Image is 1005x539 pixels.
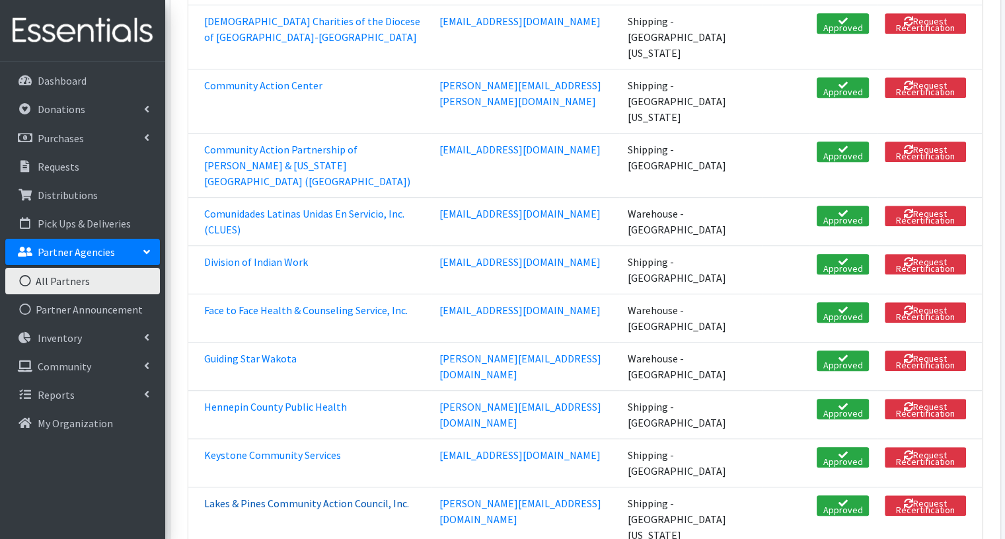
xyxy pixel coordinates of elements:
p: Reports [38,388,75,401]
td: Shipping - [GEOGRAPHIC_DATA] [619,133,763,197]
button: Request Recertification [885,302,966,323]
a: Reports [5,382,160,408]
a: Distributions [5,182,160,208]
span: Approved [817,495,869,516]
td: Shipping - [GEOGRAPHIC_DATA] [619,438,763,487]
button: Request Recertification [885,351,966,371]
a: Hennepin County Public Health [204,400,347,413]
button: Request Recertification [885,13,966,34]
a: Dashboard [5,67,160,94]
span: Approved [817,351,869,371]
a: Face to Face Health & Counseling Service, Inc. [204,304,408,317]
a: My Organization [5,410,160,436]
a: Community Action Center [204,79,322,92]
td: Warehouse - [GEOGRAPHIC_DATA] [619,342,763,390]
button: Request Recertification [885,142,966,162]
p: Distributions [38,188,98,202]
a: Keystone Community Services [204,448,341,462]
a: Inventory [5,325,160,351]
span: Approved [817,77,869,98]
a: [PERSON_NAME][EMAIL_ADDRESS][DOMAIN_NAME] [439,497,601,526]
td: Warehouse - [GEOGRAPHIC_DATA] [619,197,763,245]
a: [EMAIL_ADDRESS][DOMAIN_NAME] [439,255,601,269]
a: [EMAIL_ADDRESS][DOMAIN_NAME] [439,143,601,156]
p: Requests [38,160,79,173]
a: Comunidades Latinas Unidas En Servicio, Inc. (CLUES) [204,207,404,236]
span: Approved [817,302,869,323]
td: Shipping - [GEOGRAPHIC_DATA] [619,390,763,438]
p: Dashboard [38,74,87,87]
a: [EMAIL_ADDRESS][DOMAIN_NAME] [439,448,601,462]
a: [DEMOGRAPHIC_DATA] Charities of the Diocese of [GEOGRAPHIC_DATA]-[GEOGRAPHIC_DATA] [204,15,420,44]
a: [PERSON_NAME][EMAIL_ADDRESS][DOMAIN_NAME] [439,352,601,381]
span: Approved [817,399,869,419]
button: Request Recertification [885,254,966,274]
p: Inventory [38,331,82,345]
button: Request Recertification [885,77,966,98]
a: Guiding Star Wakota [204,352,297,365]
p: Purchases [38,132,84,145]
a: [PERSON_NAME][EMAIL_ADDRESS][PERSON_NAME][DOMAIN_NAME] [439,79,601,108]
span: Approved [817,254,869,274]
td: Shipping - [GEOGRAPHIC_DATA][US_STATE] [619,69,763,133]
p: Donations [38,103,85,116]
img: HumanEssentials [5,9,160,53]
td: Warehouse - [GEOGRAPHIC_DATA] [619,294,763,342]
span: Approved [817,13,869,34]
a: Requests [5,153,160,180]
a: Lakes & Pines Community Action Council, Inc. [204,497,409,510]
p: Community [38,360,91,373]
a: Community Action Partnership of [PERSON_NAME] & [US_STATE][GEOGRAPHIC_DATA] ([GEOGRAPHIC_DATA]) [204,143,410,188]
td: Shipping - [GEOGRAPHIC_DATA][US_STATE] [619,5,763,69]
button: Request Recertification [885,206,966,226]
a: [EMAIL_ADDRESS][DOMAIN_NAME] [439,304,601,317]
a: Community [5,353,160,380]
a: [PERSON_NAME][EMAIL_ADDRESS][DOMAIN_NAME] [439,400,601,429]
button: Request Recertification [885,447,966,468]
a: Division of Indian Work [204,255,308,269]
p: Pick Ups & Deliveries [38,217,131,230]
a: Donations [5,96,160,122]
span: Approved [817,447,869,468]
a: [EMAIL_ADDRESS][DOMAIN_NAME] [439,15,601,28]
a: Partner Agencies [5,239,160,265]
p: My Organization [38,417,113,430]
a: Pick Ups & Deliveries [5,210,160,237]
button: Request Recertification [885,399,966,419]
td: Shipping - [GEOGRAPHIC_DATA] [619,245,763,294]
a: Purchases [5,125,160,151]
span: Approved [817,142,869,162]
a: Partner Announcement [5,296,160,323]
p: Partner Agencies [38,245,115,259]
button: Request Recertification [885,495,966,516]
a: All Partners [5,268,160,294]
span: Approved [817,206,869,226]
a: [EMAIL_ADDRESS][DOMAIN_NAME] [439,207,601,220]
